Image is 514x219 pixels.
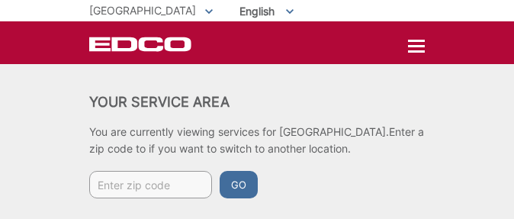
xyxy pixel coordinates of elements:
[89,124,425,157] p: You are currently viewing services for [GEOGRAPHIC_DATA]. Enter a zip code to if you want to swit...
[89,94,425,111] h2: Your Service Area
[89,37,191,52] a: EDCD logo. Return to the homepage.
[89,4,196,17] span: [GEOGRAPHIC_DATA]
[89,171,212,198] input: Enter zip code
[220,171,258,198] button: Go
